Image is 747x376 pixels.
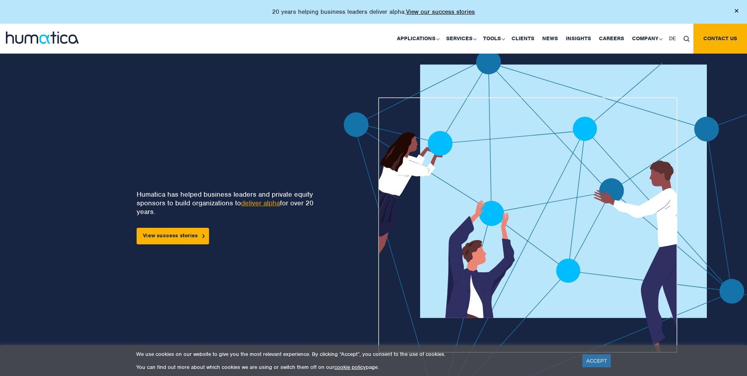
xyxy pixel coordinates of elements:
[406,8,475,16] a: View our success stories
[693,24,747,54] a: Contact us
[442,24,479,54] a: Services
[334,364,366,370] a: cookie policy
[272,8,475,16] p: 20 years helping business leaders deliver alpha.
[136,351,573,357] p: We use cookies on our website to give you the most relevant experience. By clicking “Accept”, you...
[137,228,209,244] a: View success stories
[202,234,205,238] img: arrowicon
[665,24,680,54] a: DE
[538,24,562,54] a: News
[479,24,508,54] a: Tools
[508,24,538,54] a: Clients
[562,24,595,54] a: Insights
[669,35,676,42] span: DE
[6,32,79,44] img: logo
[582,354,611,367] a: ACCEPT
[137,190,318,216] p: Humatica has helped business leaders and private equity sponsors to build organizations to for ov...
[136,364,573,370] p: You can find out more about which cookies we are using or switch them off on our page.
[628,24,665,54] a: Company
[241,199,280,207] a: deliver alpha
[393,24,442,54] a: Applications
[684,36,690,42] img: search_icon
[595,24,628,54] a: Careers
